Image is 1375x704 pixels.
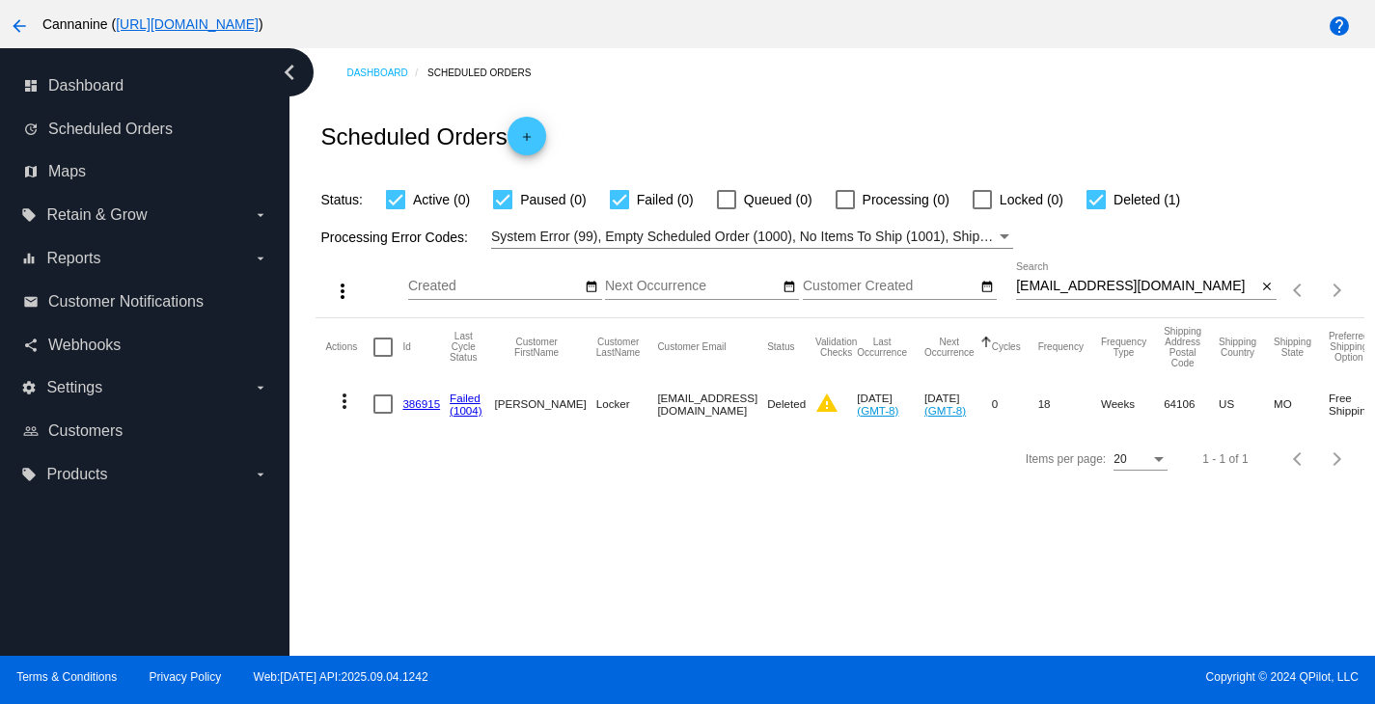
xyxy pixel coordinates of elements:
mat-cell: 0 [992,376,1038,432]
a: Failed [450,392,481,404]
a: Privacy Policy [150,670,222,684]
button: Change sorting for Status [767,341,794,353]
mat-icon: close [1260,280,1274,295]
i: arrow_drop_down [253,467,268,482]
i: chevron_left [274,57,305,88]
mat-select: Items per page: [1114,453,1168,467]
a: Web:[DATE] API:2025.09.04.1242 [254,670,428,684]
a: (1004) [450,404,482,417]
div: 1 - 1 of 1 [1202,452,1248,466]
a: 386915 [402,397,440,410]
mat-icon: add [515,130,538,153]
i: arrow_drop_down [253,251,268,266]
span: Deleted (1) [1114,188,1180,211]
span: Dashboard [48,77,124,95]
button: Change sorting for Cycles [992,341,1021,353]
span: 20 [1114,452,1126,466]
i: share [23,338,39,353]
i: dashboard [23,78,39,94]
button: Change sorting for Id [402,341,410,353]
i: people_outline [23,423,39,439]
i: map [23,164,39,179]
button: Change sorting for PreferredShippingOption [1329,331,1369,363]
i: arrow_drop_down [253,207,268,223]
a: (GMT-8) [857,404,898,417]
a: Terms & Conditions [16,670,117,684]
mat-cell: [DATE] [924,376,992,432]
mat-icon: more_vert [333,390,356,413]
span: Deleted [767,397,806,410]
button: Previous page [1279,440,1318,478]
a: update Scheduled Orders [23,114,268,145]
span: Reports [46,250,100,267]
i: arrow_drop_down [253,380,268,395]
button: Change sorting for CustomerFirstName [494,337,578,358]
span: Paused (0) [520,188,586,211]
mat-cell: Locker [596,376,658,432]
mat-cell: Weeks [1101,376,1164,432]
a: email Customer Notifications [23,286,268,317]
span: Customer Notifications [48,293,204,311]
button: Change sorting for ShippingState [1274,337,1311,358]
span: Status: [320,192,363,207]
a: share Webhooks [23,330,268,361]
span: Products [46,466,107,483]
button: Change sorting for NextOccurrenceUtc [924,337,975,358]
i: email [23,294,39,310]
input: Customer Created [803,279,976,294]
mat-cell: [PERSON_NAME] [494,376,595,432]
mat-cell: US [1219,376,1274,432]
mat-cell: 18 [1038,376,1101,432]
mat-header-cell: Validation Checks [815,318,857,376]
a: people_outline Customers [23,416,268,447]
input: Search [1016,279,1256,294]
mat-icon: date_range [585,280,598,295]
span: Queued (0) [744,188,812,211]
h2: Scheduled Orders [320,117,545,155]
mat-cell: 64106 [1164,376,1219,432]
span: Processing Error Codes: [320,230,468,245]
button: Change sorting for CustomerLastName [596,337,641,358]
mat-header-cell: Actions [325,318,373,376]
i: equalizer [21,251,37,266]
a: map Maps [23,156,268,187]
a: dashboard Dashboard [23,70,268,101]
mat-icon: date_range [783,280,796,295]
a: Dashboard [346,58,427,88]
span: Processing (0) [863,188,949,211]
a: Scheduled Orders [427,58,548,88]
mat-cell: [DATE] [857,376,924,432]
i: settings [21,380,37,395]
button: Change sorting for ShippingCountry [1219,337,1256,358]
span: Settings [46,379,102,396]
button: Next page [1318,440,1357,478]
i: local_offer [21,467,37,482]
span: Scheduled Orders [48,121,173,138]
span: Failed (0) [637,188,694,211]
span: Maps [48,163,86,180]
mat-icon: warning [815,392,839,415]
a: (GMT-8) [924,404,966,417]
button: Change sorting for LastProcessingCycleId [450,331,477,363]
span: Cannanine ( ) [42,16,263,32]
span: Customers [48,422,123,440]
mat-select: Filter by Processing Error Codes [491,225,1013,249]
span: Active (0) [413,188,470,211]
button: Change sorting for CustomerEmail [657,341,726,353]
button: Change sorting for LastOccurrenceUtc [857,337,907,358]
button: Clear [1256,277,1277,297]
mat-icon: arrow_back [8,14,31,38]
mat-cell: [EMAIL_ADDRESS][DOMAIN_NAME] [657,376,767,432]
input: Created [408,279,582,294]
a: [URL][DOMAIN_NAME] [116,16,259,32]
button: Next page [1318,271,1357,310]
mat-cell: MO [1274,376,1329,432]
button: Previous page [1279,271,1318,310]
button: Change sorting for ShippingPostcode [1164,326,1201,368]
i: local_offer [21,207,37,223]
mat-icon: help [1328,14,1351,38]
mat-icon: more_vert [331,280,354,303]
i: update [23,122,39,137]
mat-icon: date_range [980,280,994,295]
input: Next Occurrence [605,279,779,294]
